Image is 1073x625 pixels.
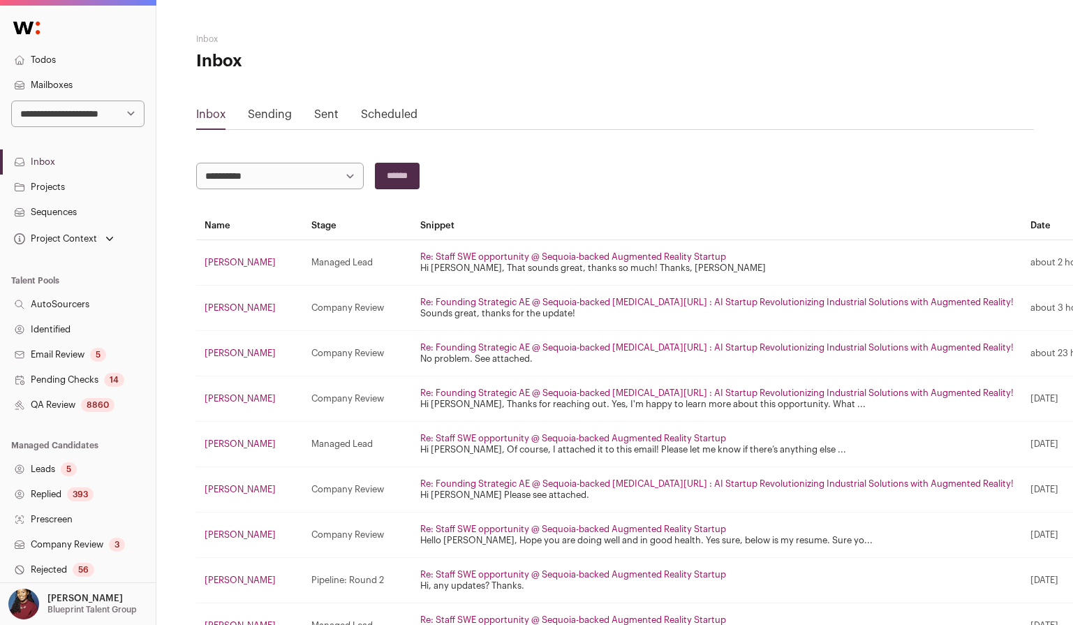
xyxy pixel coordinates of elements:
[420,570,726,579] a: Re: Staff SWE opportunity @ Sequoia-backed Augmented Reality Startup
[420,615,726,624] a: Re: Staff SWE opportunity @ Sequoia-backed Augmented Reality Startup
[47,593,123,604] p: [PERSON_NAME]
[420,524,726,534] a: Re: Staff SWE opportunity @ Sequoia-backed Augmented Reality Startup
[420,252,726,261] a: Re: Staff SWE opportunity @ Sequoia-backed Augmented Reality Startup
[8,589,39,619] img: 10010497-medium_jpg
[90,348,106,362] div: 5
[420,434,726,443] a: Re: Staff SWE opportunity @ Sequoia-backed Augmented Reality Startup
[11,233,97,244] div: Project Context
[420,388,1014,397] a: Re: Founding Strategic AE @ Sequoia-backed [MEDICAL_DATA][URL] : AI Startup Revolutionizing Indus...
[205,394,276,403] a: [PERSON_NAME]
[196,34,475,45] h2: Inbox
[205,303,276,312] a: [PERSON_NAME]
[303,513,412,558] td: Company Review
[420,343,1014,352] a: Re: Founding Strategic AE @ Sequoia-backed [MEDICAL_DATA][URL] : AI Startup Revolutionizing Indus...
[420,445,846,454] a: Hi [PERSON_NAME], Of course, I attached it to this email! Please let me know if there’s anything ...
[196,50,475,73] h1: Inbox
[73,563,94,577] div: 56
[303,331,412,376] td: Company Review
[420,297,1014,307] a: Re: Founding Strategic AE @ Sequoia-backed [MEDICAL_DATA][URL] : AI Startup Revolutionizing Indus...
[109,538,125,552] div: 3
[205,348,276,358] a: [PERSON_NAME]
[420,490,589,499] a: Hi [PERSON_NAME] Please see attached.
[303,467,412,513] td: Company Review
[205,530,276,539] a: [PERSON_NAME]
[81,398,114,412] div: 8860
[205,439,276,448] a: [PERSON_NAME]
[303,376,412,422] td: Company Review
[314,109,339,120] a: Sent
[420,399,866,409] a: Hi [PERSON_NAME], Thanks for reaching out. Yes, I'm happy to learn more about this opportunity. W...
[420,536,873,545] a: Hello [PERSON_NAME], Hope you are doing well and in good health. Yes sure, below is my resume. Su...
[420,309,575,318] a: Sounds great, thanks for the update!
[67,487,94,501] div: 393
[104,373,124,387] div: 14
[47,604,137,615] p: Blueprint Talent Group
[303,422,412,467] td: Managed Lead
[303,212,412,240] th: Stage
[6,589,140,619] button: Open dropdown
[420,354,533,363] a: No problem. See attached.
[196,109,225,120] a: Inbox
[205,485,276,494] a: [PERSON_NAME]
[196,212,303,240] th: Name
[205,575,276,584] a: [PERSON_NAME]
[420,581,524,590] a: Hi, any updates? Thanks.
[205,258,276,267] a: [PERSON_NAME]
[420,479,1014,488] a: Re: Founding Strategic AE @ Sequoia-backed [MEDICAL_DATA][URL] : AI Startup Revolutionizing Indus...
[303,558,412,603] td: Pipeline: Round 2
[61,462,77,476] div: 5
[420,263,766,272] a: Hi [PERSON_NAME], That sounds great, thanks so much! Thanks, [PERSON_NAME]
[248,109,292,120] a: Sending
[412,212,1022,240] th: Snippet
[11,229,117,249] button: Open dropdown
[361,109,417,120] a: Scheduled
[303,240,412,286] td: Managed Lead
[6,14,47,42] img: Wellfound
[303,286,412,331] td: Company Review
